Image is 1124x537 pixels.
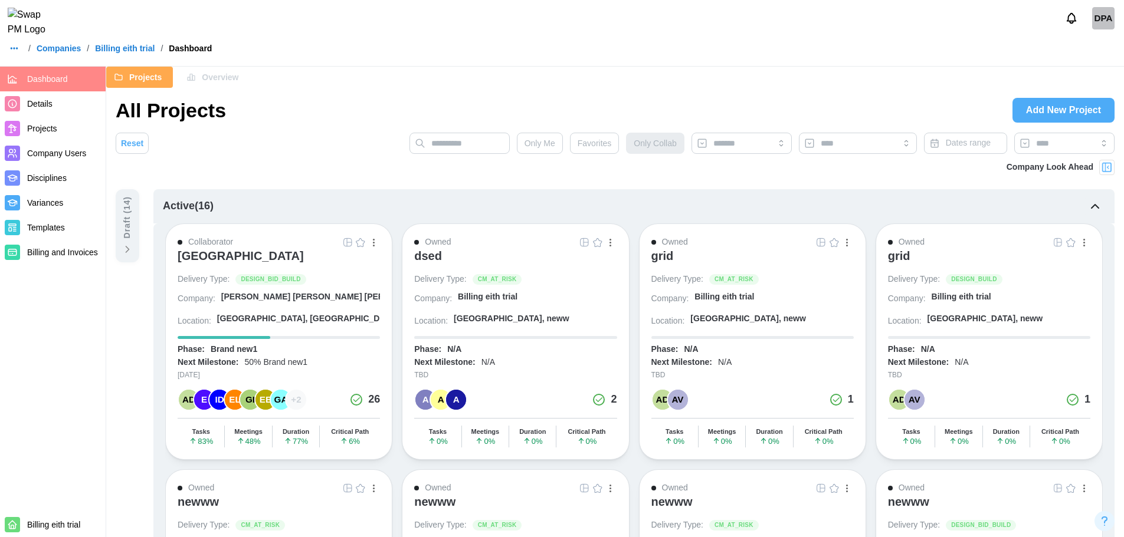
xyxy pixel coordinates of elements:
span: 0 % [577,437,597,445]
a: grid [651,249,854,274]
img: Project Look Ahead Button [1101,162,1113,173]
div: Duration [283,428,309,436]
div: Tasks [902,428,920,436]
a: [GEOGRAPHIC_DATA] [178,249,380,274]
span: Dashboard [27,74,68,84]
div: AD [889,390,909,410]
a: [PERSON_NAME] [PERSON_NAME] [PERSON_NAME] A... [221,291,380,307]
div: ID [209,390,230,410]
div: Duration [519,428,546,436]
img: Empty Star [830,483,839,493]
span: 0 % [814,437,834,445]
button: Empty Star [828,482,841,495]
div: Brand new1 [211,344,257,355]
span: Projects [27,124,57,133]
img: Grid Icon [343,238,352,247]
span: 0 % [759,437,779,445]
div: 2 [611,391,617,408]
div: Delivery Type: [178,519,230,531]
img: Grid Icon [580,238,589,247]
div: [PERSON_NAME] [PERSON_NAME] [PERSON_NAME] A... [221,291,448,303]
div: 1 [848,391,854,408]
span: 0 % [428,437,448,445]
div: Delivery Type: [414,519,466,531]
img: Empty Star [593,238,602,247]
button: Favorites [570,133,620,154]
button: Projects [106,67,173,88]
span: 77 % [284,437,308,445]
button: Grid Icon [815,482,828,495]
button: Dates range [924,133,1007,154]
span: DESIGN_BID_BUILD [951,520,1011,530]
span: Dates range [946,138,991,147]
a: Companies [37,44,81,52]
button: Empty Star [591,236,604,249]
button: Grid Icon [1051,482,1064,495]
img: Empty Star [1066,483,1076,493]
button: Notifications [1061,8,1082,28]
div: Owned [188,482,214,495]
a: Grid Icon [815,236,828,249]
div: / [87,44,89,52]
a: newww [651,495,854,519]
span: Only Me [525,133,555,153]
div: Phase: [888,344,915,355]
span: Details [27,99,53,108]
span: 0 % [664,437,684,445]
div: TBD [888,370,1090,381]
div: [GEOGRAPHIC_DATA], neww [690,313,806,325]
div: E [194,390,214,410]
img: Empty Star [1066,238,1076,247]
div: newww [888,495,929,509]
span: 0 % [902,437,922,445]
div: / [28,44,31,52]
div: [GEOGRAPHIC_DATA], neww [928,313,1043,325]
div: Draft ( 14 ) [121,196,134,238]
a: Grid Icon [578,482,591,495]
img: Empty Star [830,238,839,247]
div: Phase: [651,344,679,355]
span: Add New Project [1026,98,1101,122]
div: Next Milestone: [651,357,712,368]
span: 0 % [523,437,543,445]
span: Overview [202,67,238,87]
span: 83 % [189,437,213,445]
div: TBD [651,370,854,381]
div: Phase: [178,344,205,355]
div: [DATE] [178,370,380,381]
button: Empty Star [828,236,841,249]
div: [GEOGRAPHIC_DATA], [GEOGRAPHIC_DATA] [217,313,398,325]
button: Reset [116,133,149,154]
div: AD [179,390,199,410]
div: Next Milestone: [888,357,949,368]
span: Billing and Invoices [27,248,98,257]
div: TBD [414,370,617,381]
img: Empty Star [593,483,602,493]
div: grid [651,249,674,263]
div: Phase: [414,344,441,355]
div: Meetings [945,428,973,436]
div: Billing eith trial [458,291,517,303]
span: 0 % [1050,437,1070,445]
a: Billing eith trial [458,291,617,307]
div: N/A [955,357,968,368]
button: Grid Icon [341,236,354,249]
div: newww [414,495,456,509]
div: Critical Path [1041,428,1079,436]
div: Company Look Ahead [1007,161,1093,174]
span: CM_AT_RISK [715,520,753,530]
div: Tasks [192,428,210,436]
div: N/A [447,344,461,355]
a: Grid Icon [341,482,354,495]
div: AD [653,390,673,410]
span: CM_AT_RISK [478,275,517,284]
span: Favorites [578,133,612,153]
div: Billing eith trial [932,291,991,303]
img: Empty Star [356,238,365,247]
div: Meetings [708,428,736,436]
div: Delivery Type: [888,519,940,531]
button: Empty Star [1064,236,1077,249]
div: A [431,390,451,410]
